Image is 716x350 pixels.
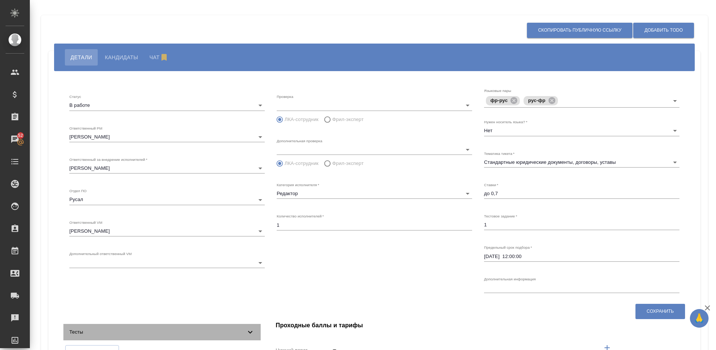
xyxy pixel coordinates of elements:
[524,98,550,103] span: рус-фр
[69,158,147,162] label: Ответственный за внедрение исполнителей
[484,246,532,249] label: Предельный срок подбора
[69,226,265,236] div: [PERSON_NAME]
[69,126,102,130] label: Ответственный PM
[69,163,265,174] div: [PERSON_NAME]
[693,311,706,326] span: 🙏
[332,116,364,123] span: Фрил-эксперт
[277,139,322,143] label: Дополнительная проверка
[484,89,511,93] label: Языковые пары
[633,23,694,38] button: Добавить ToDo
[635,304,685,319] button: Сохранить
[277,188,472,199] div: Редактор
[484,277,536,281] label: Дополнительная информация
[332,160,364,167] span: Фрил-эксперт
[527,23,632,38] button: Скопировать публичную ссылку
[644,27,683,34] span: Добавить ToDo
[63,324,261,340] div: Тесты
[69,194,265,205] div: Русал
[538,27,621,34] span: Скопировать публичную ссылку
[484,120,527,124] label: Нужен носитель языка?
[13,132,28,139] span: 52
[285,160,318,167] span: ЛКА-сотрудник
[277,214,324,218] label: Количество исполнителей
[690,309,709,328] button: 🙏
[277,183,319,187] label: Категория исполнителя
[2,130,28,149] a: 52
[69,132,265,142] div: [PERSON_NAME]
[69,100,265,111] div: В работе
[647,308,674,315] span: Сохранить
[69,95,81,99] label: Статус
[276,321,685,330] h4: Проходные баллы и тарифы
[285,116,318,123] span: ЛКА-сотрудник
[69,220,102,224] label: Ответственный VM
[484,222,679,227] textarea: 1
[69,252,132,256] label: Дополнительный ответственный VM
[484,157,679,168] div: Стандартные юридические документы, договоры, уставы
[160,53,169,62] svg: Отписаться
[484,152,515,155] label: Тематика тикета
[524,96,558,105] div: рус-фр
[277,95,293,99] label: Проверка
[150,53,170,62] span: Чат
[670,96,680,106] button: Open
[484,125,679,136] div: Нет
[484,183,498,187] label: Ставки
[484,214,517,218] label: Тестовое задание
[486,96,520,105] div: фр-рус
[69,189,87,193] label: Отдел ПО
[69,328,246,336] span: Тесты
[486,98,512,103] span: фр-рус
[105,53,138,62] span: Кандидаты
[70,53,92,62] span: Детали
